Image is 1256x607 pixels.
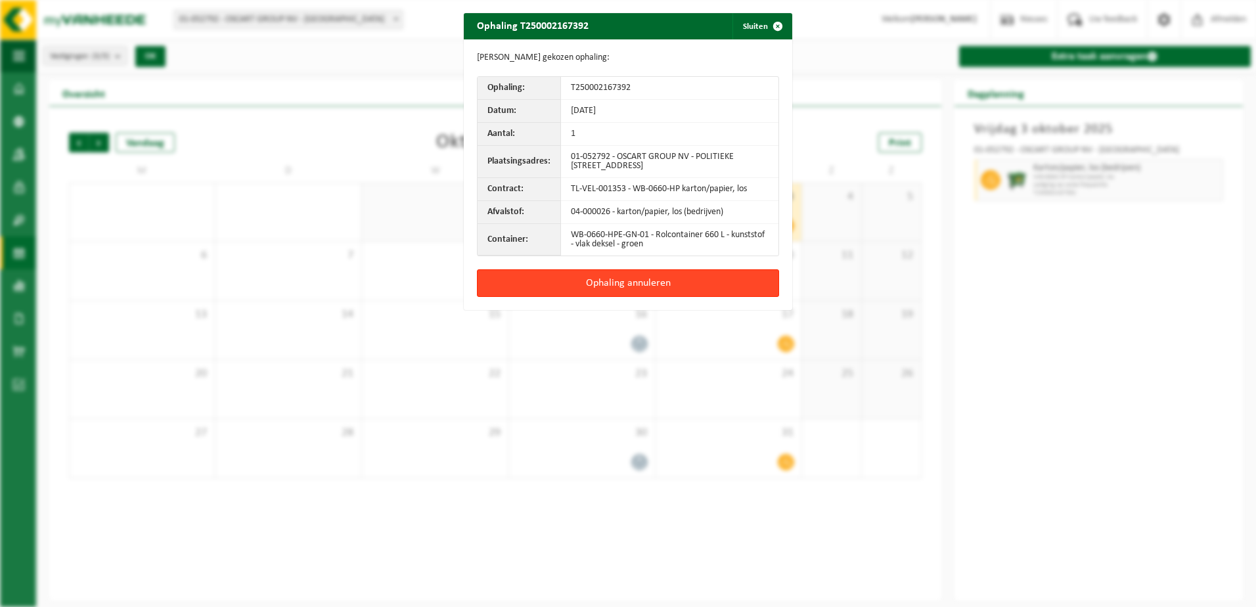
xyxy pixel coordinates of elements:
[478,77,561,100] th: Ophaling:
[732,13,791,39] button: Sluiten
[561,201,778,224] td: 04-000026 - karton/papier, los (bedrijven)
[561,123,778,146] td: 1
[477,53,779,63] p: [PERSON_NAME] gekozen ophaling:
[464,13,602,38] h2: Ophaling T250002167392
[478,123,561,146] th: Aantal:
[478,178,561,201] th: Contract:
[478,224,561,256] th: Container:
[561,178,778,201] td: TL-VEL-001353 - WB-0660-HP karton/papier, los
[478,100,561,123] th: Datum:
[478,201,561,224] th: Afvalstof:
[561,146,778,178] td: 01-052792 - OSCART GROUP NV - POLITIEKE [STREET_ADDRESS]
[561,77,778,100] td: T250002167392
[561,224,778,256] td: WB-0660-HPE-GN-01 - Rolcontainer 660 L - kunststof - vlak deksel - groen
[477,269,779,297] button: Ophaling annuleren
[561,100,778,123] td: [DATE]
[478,146,561,178] th: Plaatsingsadres:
